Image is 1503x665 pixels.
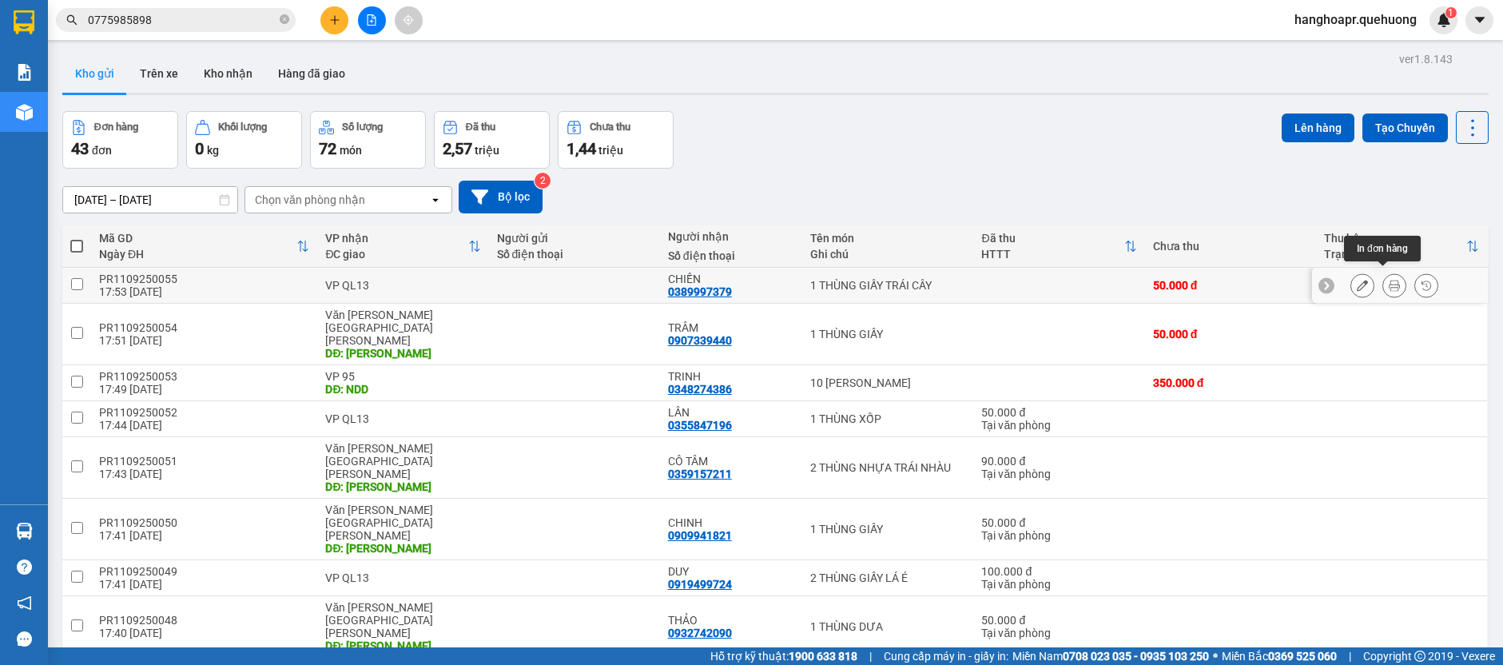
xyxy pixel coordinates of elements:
[395,6,423,34] button: aim
[99,419,309,432] div: 17:44 [DATE]
[325,248,467,261] div: ĐC giao
[99,370,309,383] div: PR1109250053
[810,620,965,633] div: 1 THÙNG DƯA
[869,647,872,665] span: |
[366,14,377,26] span: file-add
[443,139,472,158] span: 2,57
[99,285,309,298] div: 17:53 [DATE]
[99,565,309,578] div: PR1109250049
[66,14,78,26] span: search
[1350,273,1374,297] div: Sửa đơn hàng
[598,144,623,157] span: triệu
[1153,279,1308,292] div: 50.000 đ
[99,627,309,639] div: 17:40 [DATE]
[668,285,732,298] div: 0389997379
[668,230,795,243] div: Người nhận
[1324,248,1466,261] div: Trạng thái
[497,248,652,261] div: Số điện thoại
[973,225,1144,268] th: Toggle SortBy
[99,468,309,480] div: 17:43 [DATE]
[590,121,630,133] div: Chưa thu
[1448,7,1453,18] span: 1
[668,627,732,639] div: 0932742090
[981,627,1136,639] div: Tại văn phòng
[434,111,550,169] button: Đã thu2,57 triệu
[325,601,480,639] div: Văn [PERSON_NAME][GEOGRAPHIC_DATA][PERSON_NAME]
[342,121,383,133] div: Số lượng
[810,248,965,261] div: Ghi chú
[340,144,362,157] span: món
[1349,647,1351,665] span: |
[459,181,543,213] button: Bộ lọc
[981,614,1136,627] div: 50.000 đ
[329,14,340,26] span: plus
[981,468,1136,480] div: Tại văn phòng
[668,529,732,542] div: 0909941821
[1344,236,1421,261] div: In đơn hàng
[99,334,309,347] div: 17:51 [DATE]
[810,328,965,340] div: 1 THÙNG GIẤY
[17,631,32,647] span: message
[981,419,1136,432] div: Tại văn phòng
[668,321,795,334] div: TRÂM
[1153,240,1308,253] div: Chưa thu
[218,121,267,133] div: Khối lượng
[810,232,965,245] div: Tên món
[99,529,309,542] div: 17:41 [DATE]
[535,173,551,189] sup: 2
[16,104,33,121] img: warehouse-icon
[325,442,480,480] div: Văn [PERSON_NAME][GEOGRAPHIC_DATA][PERSON_NAME]
[497,232,652,245] div: Người gửi
[1153,328,1308,340] div: 50.000 đ
[325,232,467,245] div: VP nhận
[981,455,1136,468] div: 90.000 đ
[668,383,732,396] div: 0348274386
[186,111,302,169] button: Khối lượng0kg
[668,419,732,432] div: 0355847196
[1222,647,1337,665] span: Miền Bắc
[1437,13,1451,27] img: icon-new-feature
[325,571,480,584] div: VP QL13
[325,279,480,292] div: VP QL13
[884,647,1008,665] span: Cung cấp máy in - giấy in:
[325,347,480,360] div: DĐ: TÂN PHÚ
[325,639,480,652] div: DĐ: TÂN PHÚ
[320,6,348,34] button: plus
[17,595,32,611] span: notification
[99,614,309,627] div: PR1109250048
[981,565,1136,578] div: 100.000 đ
[255,192,365,208] div: Chọn văn phòng nhận
[14,10,34,34] img: logo-vxr
[475,144,499,157] span: triệu
[668,334,732,347] div: 0907339440
[99,455,309,468] div: PR1109250051
[325,383,480,396] div: DĐ: NDD
[325,309,480,347] div: Văn [PERSON_NAME][GEOGRAPHIC_DATA][PERSON_NAME]
[1063,650,1209,663] strong: 0708 023 035 - 0935 103 250
[710,647,857,665] span: Hỗ trợ kỹ thuật:
[810,523,965,536] div: 1 THÙNG GIẤY
[99,273,309,285] div: PR1109250055
[810,376,965,389] div: 10 CÂY BÁNH
[71,139,89,158] span: 43
[466,121,495,133] div: Đã thu
[429,193,442,206] svg: open
[63,187,237,213] input: Select a date range.
[1213,653,1218,659] span: ⚪️
[88,11,276,29] input: Tìm tên, số ĐT hoặc mã đơn
[981,529,1136,542] div: Tại văn phòng
[668,406,795,419] div: LÂN
[195,139,204,158] span: 0
[280,13,289,28] span: close-circle
[99,578,309,591] div: 17:41 [DATE]
[1324,232,1466,245] div: Thu hộ
[558,111,674,169] button: Chưa thu1,44 triệu
[668,468,732,480] div: 0359157211
[1153,376,1308,389] div: 350.000 đ
[668,565,795,578] div: DUY
[668,249,795,262] div: Số điện thoại
[99,383,309,396] div: 17:49 [DATE]
[127,54,191,93] button: Trên xe
[1282,10,1429,30] span: hanghoapr.quehuong
[310,111,426,169] button: Số lượng72món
